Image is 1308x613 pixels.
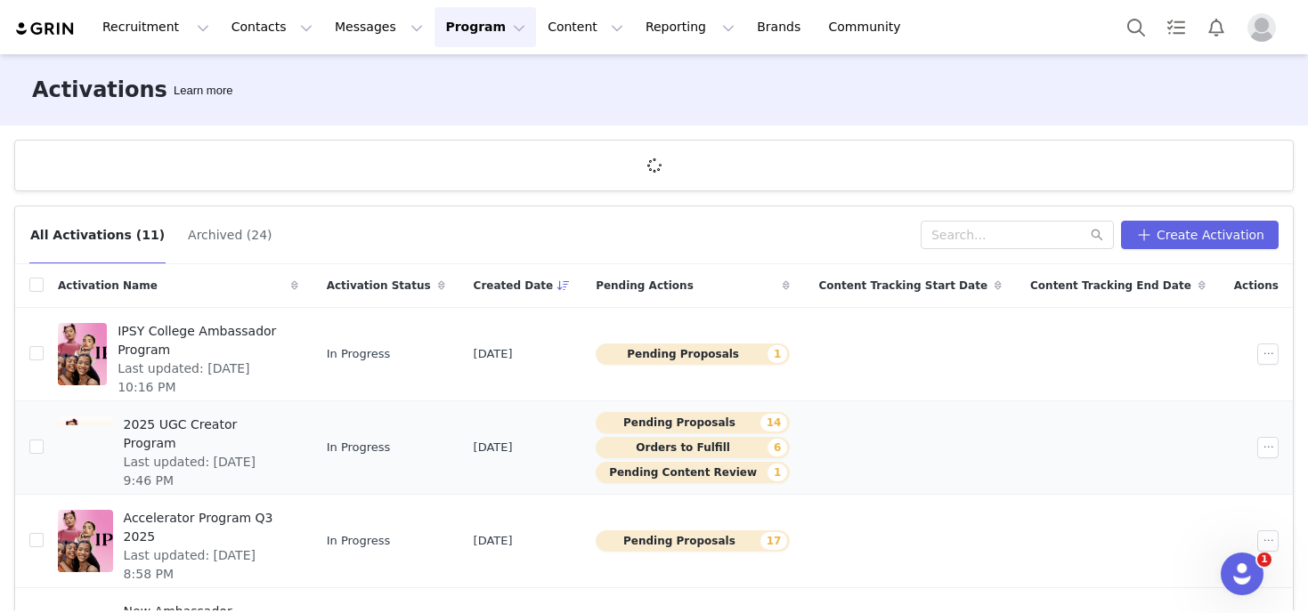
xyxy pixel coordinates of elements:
button: Archived (24) [187,221,272,249]
button: Reporting [635,7,745,47]
button: Pending Content Review1 [596,462,790,483]
span: Content Tracking Start Date [818,278,987,294]
span: Activation Status [327,278,431,294]
input: Search... [921,221,1114,249]
div: Actions [1220,267,1293,304]
span: Activation Name [58,278,158,294]
span: 2025 UGC Creator Program [124,415,288,453]
span: [DATE] [474,345,513,363]
a: Accelerator Program Q3 2025Last updated: [DATE] 8:58 PM [58,505,298,577]
a: Community [818,7,920,47]
button: Program [435,7,536,47]
span: [DATE] [474,532,513,550]
button: Search [1117,7,1156,47]
span: [DATE] [474,439,513,456]
img: grin logo [14,20,77,37]
h3: Activations [32,74,167,106]
button: Create Activation [1121,221,1279,249]
span: Last updated: [DATE] 8:58 PM [124,546,288,584]
button: Content [537,7,634,47]
span: Accelerator Program Q3 2025 [124,509,288,546]
span: Last updated: [DATE] 10:16 PM [118,359,288,397]
button: Recruitment [92,7,220,47]
img: placeholder-profile.jpg [1247,13,1276,42]
span: In Progress [327,345,391,363]
iframe: Intercom live chat [1221,553,1263,595]
button: Notifications [1197,7,1236,47]
a: 2025 UGC Creator ProgramLast updated: [DATE] 9:46 PM [58,412,298,483]
span: Pending Actions [596,278,694,294]
button: Orders to Fulfill6 [596,437,790,458]
button: Messages [324,7,434,47]
button: Profile [1237,13,1294,42]
span: Created Date [474,278,554,294]
span: In Progress [327,532,391,550]
button: All Activations (11) [29,221,166,249]
button: Pending Proposals1 [596,343,790,365]
span: 1 [1257,553,1271,567]
div: Tooltip anchor [170,82,236,100]
button: Contacts [221,7,323,47]
button: Pending Proposals17 [596,530,790,552]
span: Content Tracking End Date [1030,278,1191,294]
button: Pending Proposals14 [596,412,790,433]
a: IPSY College Ambassador ProgramLast updated: [DATE] 10:16 PM [58,319,298,390]
a: Brands [746,7,816,47]
i: icon: search [1091,229,1103,241]
span: In Progress [327,439,391,456]
span: Last updated: [DATE] 9:46 PM [124,453,288,490]
a: Tasks [1157,7,1196,47]
span: IPSY College Ambassador Program [118,322,288,359]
